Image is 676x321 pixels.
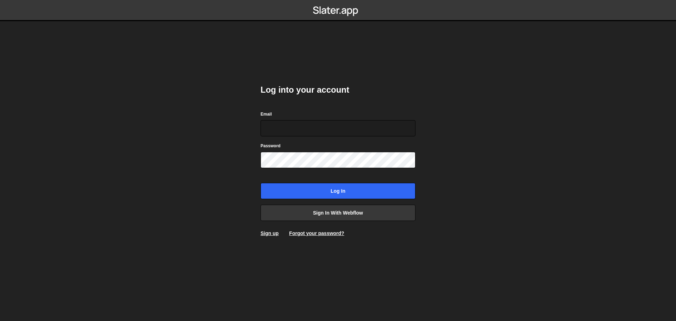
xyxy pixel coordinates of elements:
[261,84,415,95] h2: Log into your account
[261,111,272,118] label: Email
[261,142,281,149] label: Password
[261,183,415,199] input: Log in
[261,230,278,236] a: Sign up
[289,230,344,236] a: Forgot your password?
[261,205,415,221] a: Sign in with Webflow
